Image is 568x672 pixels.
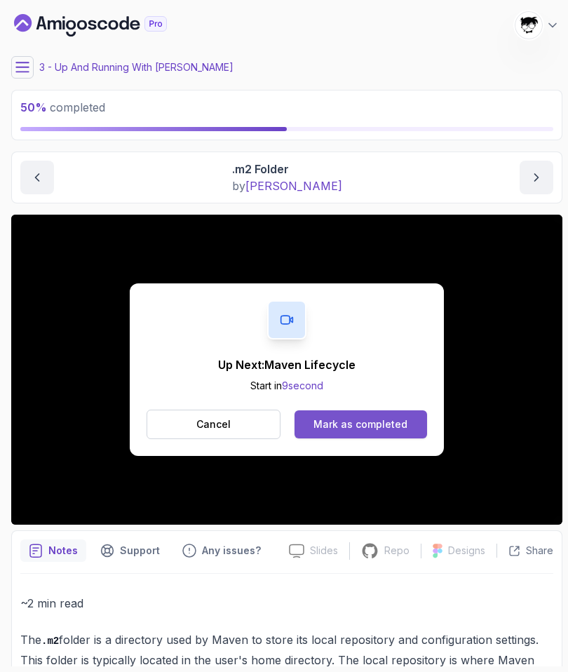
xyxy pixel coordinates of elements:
[218,356,356,373] p: Up Next: Maven Lifecycle
[310,544,338,558] p: Slides
[39,60,234,74] p: 3 - Up And Running With [PERSON_NAME]
[20,100,47,114] span: 50 %
[218,379,356,393] p: Start in
[48,544,78,558] p: Notes
[196,417,231,431] p: Cancel
[202,544,261,558] p: Any issues?
[295,410,427,438] button: Mark as completed
[20,539,86,562] button: notes button
[147,410,280,439] button: Cancel
[245,179,342,193] span: [PERSON_NAME]
[448,544,485,558] p: Designs
[520,161,553,194] button: next content
[120,544,160,558] p: Support
[526,544,553,558] p: Share
[20,100,105,114] span: completed
[41,636,59,647] code: .m2
[496,544,553,558] button: Share
[174,539,269,562] button: Feedback button
[515,11,560,39] button: user profile image
[20,593,553,613] p: ~2 min read
[14,14,199,36] a: Dashboard
[232,161,342,177] p: .m2 Folder
[232,177,342,194] p: by
[384,544,410,558] p: Repo
[313,417,407,431] div: Mark as completed
[282,379,323,391] span: 9 second
[515,12,542,39] img: user profile image
[11,215,562,525] iframe: 10 - M2 Folder
[92,539,168,562] button: Support button
[20,161,54,194] button: previous content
